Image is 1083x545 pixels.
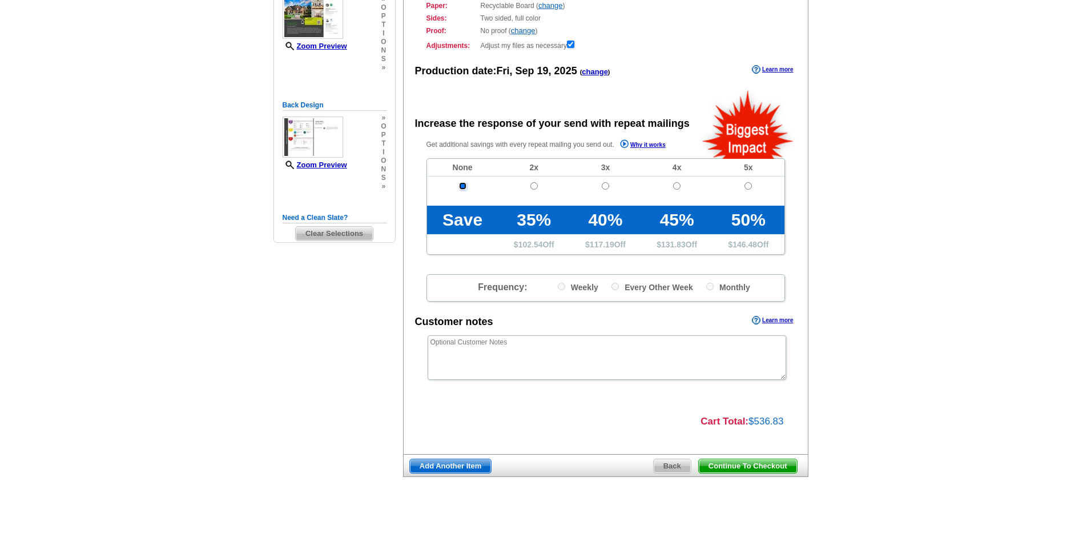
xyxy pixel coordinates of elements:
[518,240,543,249] span: 102.54
[590,240,614,249] span: 117.19
[712,159,784,177] td: 5x
[554,65,577,77] span: 2025
[570,234,641,254] td: $ Off
[497,65,513,77] span: Fri,
[498,234,570,254] td: $ Off
[661,240,686,249] span: 131.83
[516,65,534,77] span: Sep
[611,283,619,290] input: Every Other Week
[654,459,691,473] span: Back
[641,159,712,177] td: 4x
[427,159,498,177] td: None
[752,65,793,74] a: Learn more
[752,316,793,325] a: Learn more
[381,122,386,131] span: o
[426,26,785,36] div: No proof ( )
[426,38,785,51] div: Adjust my files as necessary
[748,416,783,427] span: $536.83
[712,206,784,234] td: 50%
[641,234,712,254] td: $ Off
[426,138,690,151] p: Get additional savings with every repeat mailing you send out.
[283,161,347,169] a: Zoom Preview
[426,1,477,11] strong: Paper:
[701,89,795,159] img: biggestImpact.png
[712,234,784,254] td: $ Off
[426,13,785,23] div: Two sided, full color
[537,65,551,77] span: 19,
[427,206,498,234] td: Save
[296,227,373,241] span: Clear Selections
[611,280,693,292] label: Every Other Week
[283,117,343,158] img: small-thumb.jpg
[381,12,386,21] span: p
[381,29,386,38] span: i
[381,131,386,139] span: p
[582,67,608,76] a: change
[558,283,565,290] input: Weekly
[415,315,493,330] div: Customer notes
[653,459,691,474] a: Back
[283,213,387,223] h5: Need a Clean Slate?
[381,148,386,157] span: i
[558,280,598,292] label: Weekly
[511,26,536,35] a: change
[381,157,386,165] span: o
[381,55,386,63] span: s
[478,282,527,292] span: Frequency:
[641,206,712,234] td: 45%
[381,3,386,12] span: o
[283,42,347,50] a: Zoom Preview
[426,26,477,36] strong: Proof:
[570,206,641,234] td: 40%
[410,459,492,473] span: Add Another Item
[409,459,492,474] a: Add Another Item
[426,41,477,51] strong: Adjustments:
[700,416,748,427] strong: Cart Total:
[699,459,797,473] span: Continue To Checkout
[381,139,386,148] span: t
[415,117,690,131] div: Increase the response of your send with repeat mailings
[415,64,610,79] div: Production date:
[498,159,570,177] td: 2x
[381,38,386,46] span: o
[538,1,563,10] a: change
[620,139,666,151] a: Why it works
[426,1,785,11] div: Recyclable Board ( )
[706,280,750,292] label: Monthly
[426,13,477,23] strong: Sides:
[381,182,386,191] span: »
[381,114,386,122] span: »
[381,174,386,182] span: s
[381,46,386,55] span: n
[570,159,641,177] td: 3x
[706,283,714,290] input: Monthly
[283,100,387,111] h5: Back Design
[381,21,386,29] span: t
[732,240,757,249] span: 146.48
[580,69,610,75] span: ( )
[498,206,570,234] td: 35%
[855,279,1083,545] iframe: LiveChat chat widget
[381,165,386,174] span: n
[381,63,386,72] span: »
